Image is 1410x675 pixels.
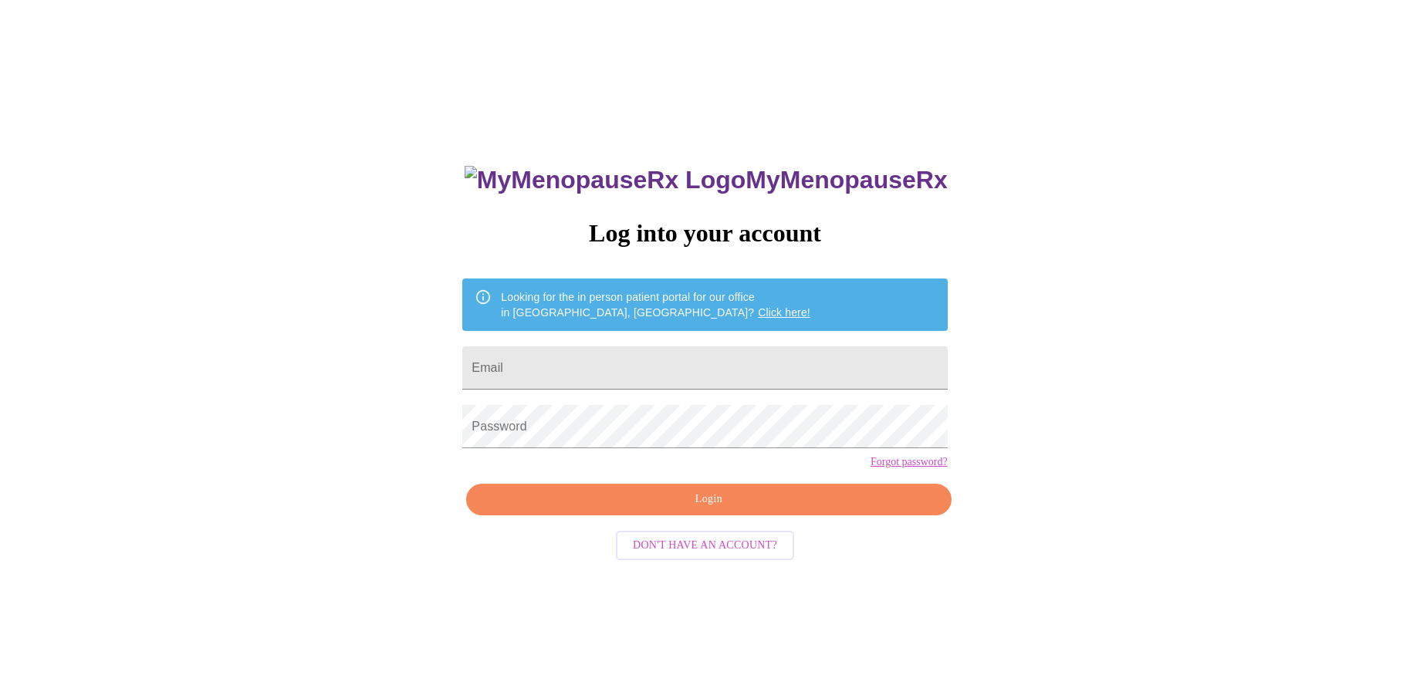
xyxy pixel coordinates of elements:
img: MyMenopauseRx Logo [465,166,746,194]
button: Login [466,484,951,515]
h3: Log into your account [462,219,947,248]
a: Click here! [758,306,810,319]
span: Don't have an account? [633,536,777,555]
a: Don't have an account? [612,537,798,550]
button: Don't have an account? [616,531,794,561]
div: Looking for the in person patient portal for our office in [GEOGRAPHIC_DATA], [GEOGRAPHIC_DATA]? [501,283,810,326]
h3: MyMenopauseRx [465,166,948,194]
a: Forgot password? [871,456,948,468]
span: Login [484,490,933,509]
